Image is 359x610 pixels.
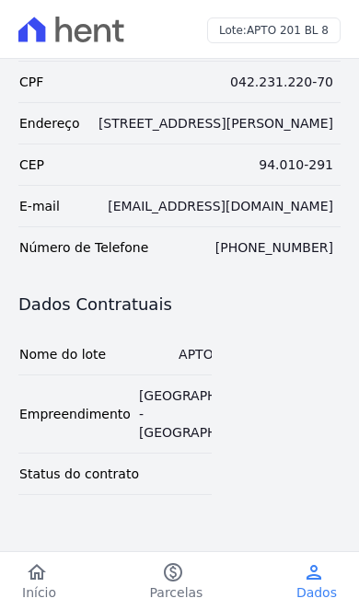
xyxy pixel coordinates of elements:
i: home [26,561,48,583]
div: APTO 201 BL 8 [179,345,274,363]
h3: Lote: [219,22,329,39]
span: Empreendimento [19,386,131,442]
span: CEP [19,155,44,174]
span: Dados [296,583,337,602]
span: Dia do vencimento [19,506,141,524]
div: [GEOGRAPHIC_DATA] - [GEOGRAPHIC_DATA] [139,386,274,442]
span: Nome do lote [19,345,106,363]
span: Status do contrato [19,465,139,483]
span: Início [22,583,56,602]
span: Parcelas [150,583,203,602]
span: E-mail [19,197,60,215]
div: [STREET_ADDRESS][PERSON_NAME] [98,114,333,132]
h3: Dados Contratuais [18,293,172,316]
div: 042.231.220-70 [230,73,333,91]
div: 94.010-291 [259,155,333,174]
a: paidParcelas [128,561,226,602]
i: person [303,561,325,583]
span: Endereço [19,114,80,132]
span: CPF [19,73,43,91]
div: [EMAIL_ADDRESS][DOMAIN_NAME] [108,197,333,215]
a: personDados [274,561,359,602]
span: APTO 201 BL 8 [247,24,329,37]
i: paid [162,561,184,583]
span: Número de Telefone [19,238,148,257]
a: [PHONE_NUMBER] [215,240,333,255]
